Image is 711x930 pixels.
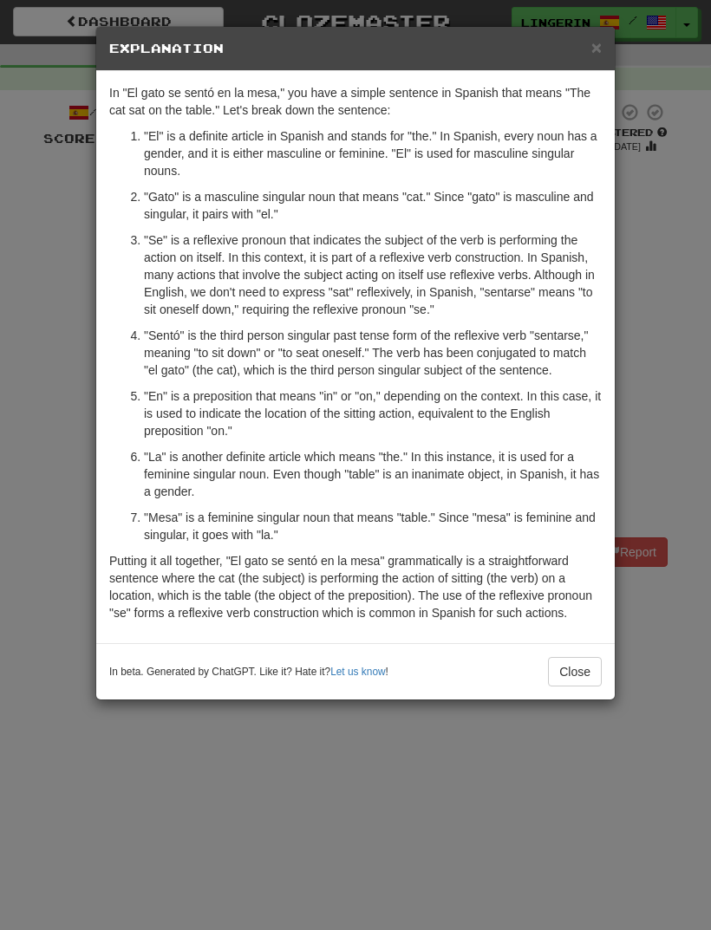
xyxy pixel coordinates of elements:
span: × [591,37,602,57]
a: Let us know [330,666,385,678]
p: "Gato" is a masculine singular noun that means "cat." Since "gato" is masculine and singular, it ... [144,188,602,223]
p: "Mesa" is a feminine singular noun that means "table." Since "mesa" is feminine and singular, it ... [144,509,602,543]
button: Close [591,38,602,56]
p: "La" is another definite article which means "the." In this instance, it is used for a feminine s... [144,448,602,500]
p: "En" is a preposition that means "in" or "on," depending on the context. In this case, it is used... [144,387,602,439]
button: Close [548,657,602,686]
p: Putting it all together, "El gato se sentó en la mesa" grammatically is a straightforward sentenc... [109,552,602,621]
p: "Sentó" is the third person singular past tense form of the reflexive verb "sentarse," meaning "t... [144,327,602,379]
small: In beta. Generated by ChatGPT. Like it? Hate it? ! [109,665,388,680]
p: "Se" is a reflexive pronoun that indicates the subject of the verb is performing the action on it... [144,231,602,318]
p: "El" is a definite article in Spanish and stands for "the." In Spanish, every noun has a gender, ... [144,127,602,179]
p: In "El gato se sentó en la mesa," you have a simple sentence in Spanish that means "The cat sat o... [109,84,602,119]
h5: Explanation [109,40,602,57]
